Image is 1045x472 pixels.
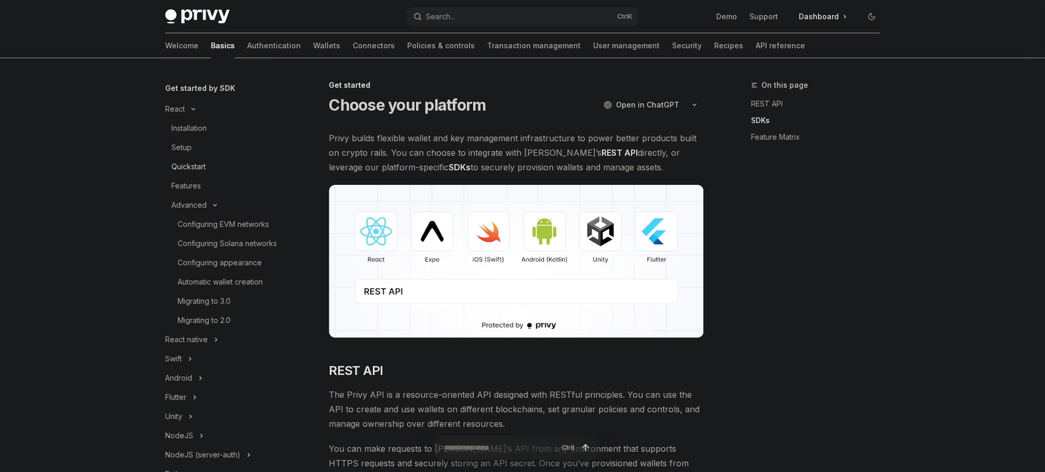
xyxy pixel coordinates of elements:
a: Migrating to 2.0 [157,311,290,330]
a: Configuring appearance [157,253,290,272]
div: Configuring EVM networks [178,218,269,231]
a: Wallets [313,33,340,58]
div: Configuring Solana networks [178,237,277,250]
a: Installation [157,119,290,138]
div: NodeJS [165,429,193,442]
a: Feature Matrix [751,129,888,145]
a: Transaction management [487,33,581,58]
button: Toggle Advanced section [157,196,290,214]
a: Basics [211,33,235,58]
div: Configuring appearance [178,257,262,269]
div: Swift [165,353,182,365]
button: Toggle Swift section [157,349,290,368]
span: Open in ChatGPT [616,100,679,110]
button: Send message [578,440,593,455]
a: Connectors [353,33,395,58]
div: Flutter [165,391,186,403]
input: Ask a question... [444,436,557,459]
a: User management [593,33,660,58]
img: dark logo [165,9,230,24]
button: Toggle NodeJS section [157,426,290,445]
a: Configuring EVM networks [157,215,290,234]
button: Toggle NodeJS (server-auth) section [157,446,290,464]
a: Welcome [165,33,198,58]
button: Open search [406,7,639,26]
a: Migrating to 3.0 [157,292,290,311]
div: React native [165,333,208,346]
div: Automatic wallet creation [178,276,263,288]
div: Setup [171,141,192,154]
div: Migrating to 2.0 [178,314,231,327]
a: Quickstart [157,157,290,176]
h5: Get started by SDK [165,82,235,95]
strong: SDKs [449,162,471,172]
div: Advanced [171,199,207,211]
span: The Privy API is a resource-oriented API designed with RESTful principles. You can use the API to... [329,387,703,431]
h1: Choose your platform [329,96,486,114]
img: images/Platform2.png [329,185,703,338]
div: Features [171,180,201,192]
a: Automatic wallet creation [157,273,290,291]
button: Open in ChatGPT [597,96,686,114]
span: Ctrl K [617,12,633,21]
strong: REST API [601,147,638,158]
div: Unity [165,410,182,423]
button: Toggle Unity section [157,407,290,426]
button: Toggle Android section [157,369,290,387]
div: NodeJS (server-auth) [165,449,240,461]
button: Toggle React section [157,100,290,118]
div: Quickstart [171,160,206,173]
a: REST API [751,96,888,112]
span: REST API [329,362,383,379]
a: Support [749,11,778,22]
button: Toggle Flutter section [157,388,290,407]
div: Migrating to 3.0 [178,295,231,307]
a: Configuring Solana networks [157,234,290,253]
div: Installation [171,122,207,134]
a: SDKs [751,112,888,129]
a: Authentication [247,33,301,58]
a: Dashboard [791,8,855,25]
div: React [165,103,185,115]
div: Get started [329,80,703,90]
a: Recipes [714,33,743,58]
span: On this page [761,79,808,91]
div: Android [165,372,192,384]
div: Search... [426,10,455,23]
button: Toggle dark mode [863,8,880,25]
a: API reference [756,33,805,58]
a: Demo [716,11,737,22]
a: Setup [157,138,290,157]
a: Security [672,33,702,58]
button: Toggle React native section [157,330,290,349]
span: Dashboard [799,11,839,22]
span: Privy builds flexible wallet and key management infrastructure to power better products built on ... [329,131,703,174]
a: Policies & controls [407,33,475,58]
a: Features [157,177,290,195]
